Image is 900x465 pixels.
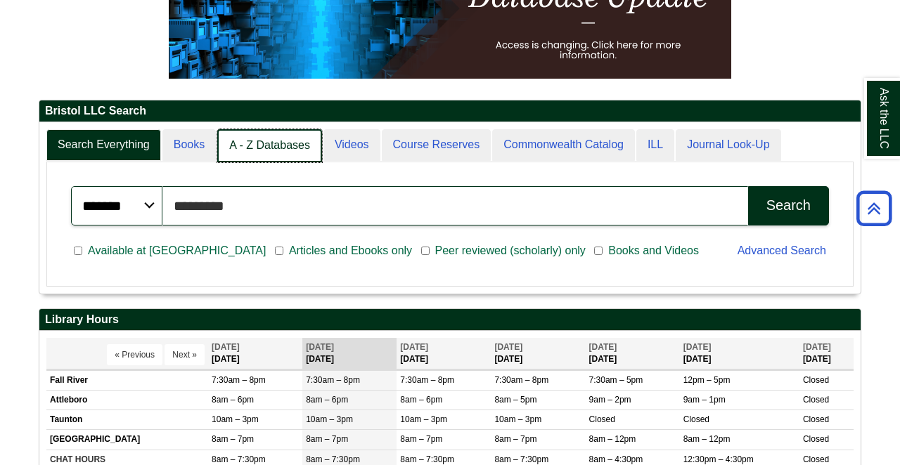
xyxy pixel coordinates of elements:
input: Books and Videos [594,244,603,257]
a: Books [162,129,216,161]
span: 9am – 2pm [589,395,631,405]
span: 8am – 7pm [212,434,254,444]
span: [DATE] [306,342,334,352]
span: 8am – 6pm [306,395,348,405]
a: Videos [323,129,380,161]
th: [DATE] [586,338,680,369]
div: Search [766,197,811,214]
span: 8am – 7:30pm [400,454,454,464]
span: 8am – 7:30pm [494,454,548,464]
th: [DATE] [799,338,854,369]
th: [DATE] [491,338,585,369]
span: 7:30am – 8pm [212,375,266,385]
span: Closed [589,414,615,424]
span: 10am – 3pm [494,414,541,424]
span: [DATE] [683,342,712,352]
span: 12:30pm – 4:30pm [683,454,754,464]
span: Closed [683,414,709,424]
span: [DATE] [589,342,617,352]
input: Available at [GEOGRAPHIC_DATA] [74,244,82,257]
a: Journal Look-Up [676,129,780,161]
span: [DATE] [803,342,831,352]
button: Search [748,186,829,225]
span: Books and Videos [603,242,705,259]
td: Fall River [46,371,208,391]
button: « Previous [107,344,162,365]
th: [DATE] [302,338,397,369]
span: 8am – 6pm [212,395,254,405]
span: [DATE] [400,342,428,352]
input: Peer reviewed (scholarly) only [421,244,430,257]
a: Course Reserves [382,129,491,161]
span: Available at [GEOGRAPHIC_DATA] [82,242,271,259]
td: [GEOGRAPHIC_DATA] [46,430,208,450]
span: 8am – 5pm [494,395,536,405]
span: Peer reviewed (scholarly) only [430,242,591,259]
h2: Bristol LLC Search [39,100,861,122]
th: [DATE] [208,338,302,369]
th: [DATE] [397,338,491,369]
span: 8am – 7pm [400,434,442,444]
span: 10am – 3pm [306,414,353,424]
span: Articles and Ebooks only [283,242,418,259]
span: 10am – 3pm [400,414,447,424]
a: Advanced Search [738,244,826,256]
a: Search Everything [46,129,161,161]
span: 8am – 7:30pm [212,454,266,464]
span: 10am – 3pm [212,414,259,424]
span: [DATE] [494,342,522,352]
span: Closed [803,375,829,385]
input: Articles and Ebooks only [275,244,283,257]
span: Closed [803,434,829,444]
span: Closed [803,395,829,405]
span: 8am – 7pm [494,434,536,444]
h2: Library Hours [39,309,861,331]
span: 7:30am – 8pm [494,375,548,385]
span: 8am – 7pm [306,434,348,444]
span: 12pm – 5pm [683,375,731,385]
span: 8am – 12pm [683,434,731,444]
span: [DATE] [212,342,240,352]
a: ILL [636,129,674,161]
span: 8am – 6pm [400,395,442,405]
a: Commonwealth Catalog [492,129,635,161]
span: Closed [803,454,829,464]
td: Taunton [46,410,208,430]
span: 8am – 4:30pm [589,454,643,464]
a: Back to Top [851,199,896,218]
span: 7:30am – 5pm [589,375,643,385]
span: 7:30am – 8pm [400,375,454,385]
span: 9am – 1pm [683,395,726,405]
button: Next » [165,344,205,365]
span: 8am – 12pm [589,434,636,444]
span: Closed [803,414,829,424]
th: [DATE] [680,338,799,369]
td: Attleboro [46,391,208,410]
span: 7:30am – 8pm [306,375,360,385]
span: 8am – 7:30pm [306,454,360,464]
a: A - Z Databases [217,129,322,162]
